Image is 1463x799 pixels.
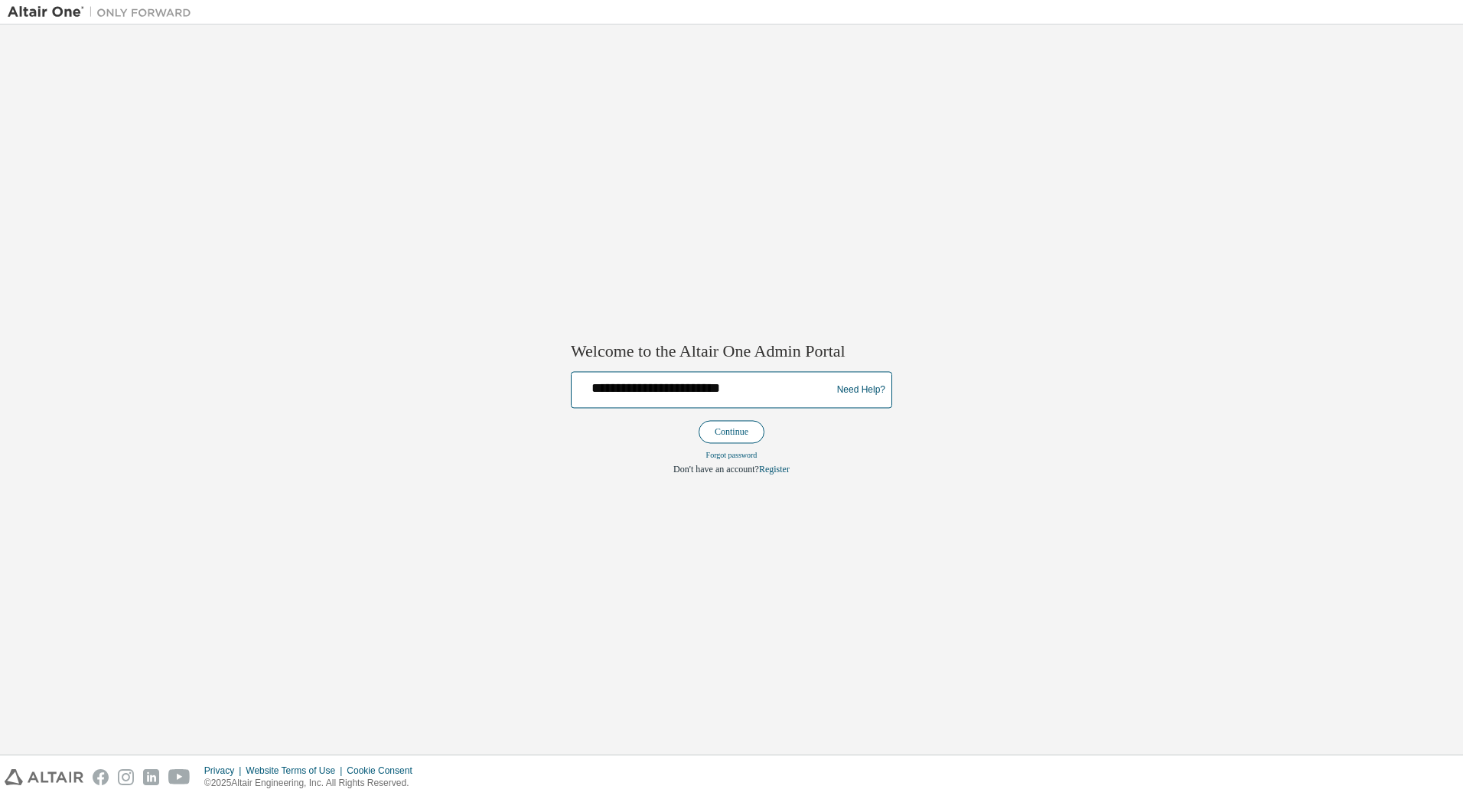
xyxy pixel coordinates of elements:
[8,5,199,20] img: Altair One
[673,465,759,475] span: Don't have an account?
[246,765,347,777] div: Website Terms of Use
[204,765,246,777] div: Privacy
[347,765,421,777] div: Cookie Consent
[5,769,83,785] img: altair_logo.svg
[204,777,422,790] p: © 2025 Altair Engineering, Inc. All Rights Reserved.
[706,452,758,460] a: Forgot password
[93,769,109,785] img: facebook.svg
[118,769,134,785] img: instagram.svg
[143,769,159,785] img: linkedin.svg
[168,769,191,785] img: youtube.svg
[571,341,892,362] h2: Welcome to the Altair One Admin Portal
[699,421,764,444] button: Continue
[759,465,790,475] a: Register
